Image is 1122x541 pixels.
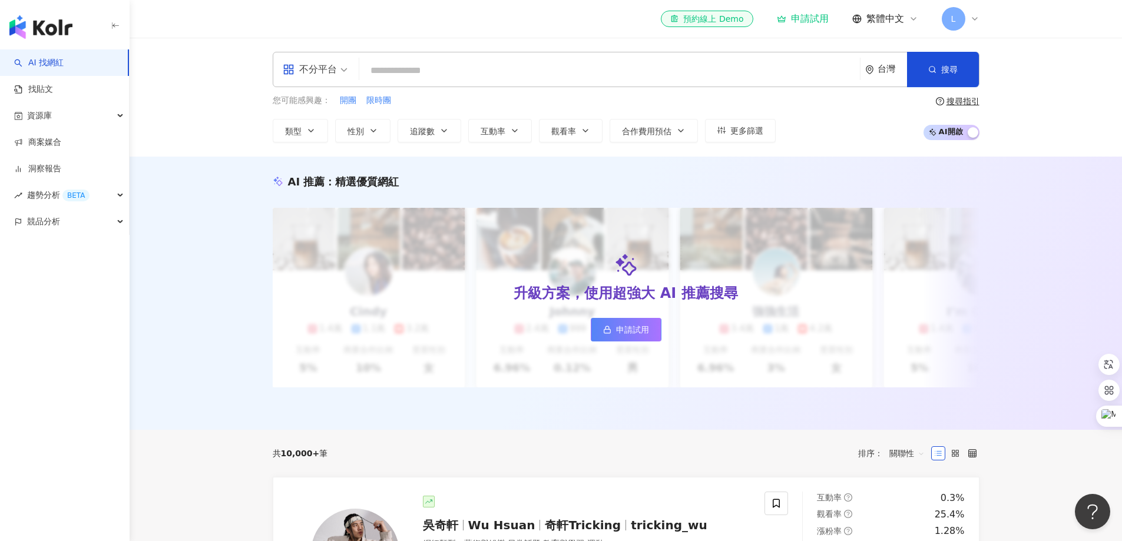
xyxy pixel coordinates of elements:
[410,127,435,136] span: 追蹤數
[661,11,753,27] a: 預約線上 Demo
[27,208,60,235] span: 競品分析
[335,119,390,142] button: 性別
[730,126,763,135] span: 更多篩選
[907,52,979,87] button: 搜尋
[14,57,64,69] a: searchAI 找網紅
[14,163,61,175] a: 洞察報告
[865,65,874,74] span: environment
[273,449,328,458] div: 共 筆
[27,102,52,129] span: 資源庫
[946,97,979,106] div: 搜尋指引
[705,119,776,142] button: 更多篩選
[616,325,649,334] span: 申請試用
[366,94,392,107] button: 限時團
[9,15,72,39] img: logo
[347,127,364,136] span: 性別
[858,444,931,463] div: 排序：
[468,518,535,532] span: Wu Hsuan
[817,509,842,519] span: 觀看率
[951,12,956,25] span: L
[283,64,294,75] span: appstore
[27,182,90,208] span: 趨勢分析
[468,119,532,142] button: 互動率
[545,518,621,532] span: 奇軒Tricking
[539,119,603,142] button: 觀看率
[610,119,698,142] button: 合作費用預估
[481,127,505,136] span: 互動率
[878,64,907,74] div: 台灣
[288,174,399,189] div: AI 推薦 ：
[14,137,61,148] a: 商案媒合
[423,518,458,532] span: 吳奇軒
[335,175,399,188] span: 精選優質網紅
[551,127,576,136] span: 觀看率
[1075,494,1110,529] iframe: Help Scout Beacon - Open
[817,493,842,502] span: 互動率
[281,449,320,458] span: 10,000+
[670,13,743,25] div: 預約線上 Demo
[591,318,661,341] a: 申請試用
[283,60,337,79] div: 不分平台
[14,191,22,200] span: rise
[622,127,671,136] span: 合作費用預估
[339,94,357,107] button: 開團
[941,492,965,505] div: 0.3%
[273,119,328,142] button: 類型
[340,95,356,107] span: 開團
[817,526,842,536] span: 漲粉率
[514,284,737,304] div: 升級方案，使用超強大 AI 推薦搜尋
[398,119,461,142] button: 追蹤數
[941,65,958,74] span: 搜尋
[62,190,90,201] div: BETA
[14,84,53,95] a: 找貼文
[866,12,904,25] span: 繁體中文
[844,493,852,502] span: question-circle
[844,510,852,518] span: question-circle
[777,13,829,25] a: 申請試用
[366,95,391,107] span: 限時團
[935,508,965,521] div: 25.4%
[935,525,965,537] div: 1.28%
[889,444,925,463] span: 關聯性
[844,527,852,535] span: question-circle
[285,127,302,136] span: 類型
[631,518,707,532] span: tricking_wu
[273,95,330,107] span: 您可能感興趣：
[936,97,944,105] span: question-circle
